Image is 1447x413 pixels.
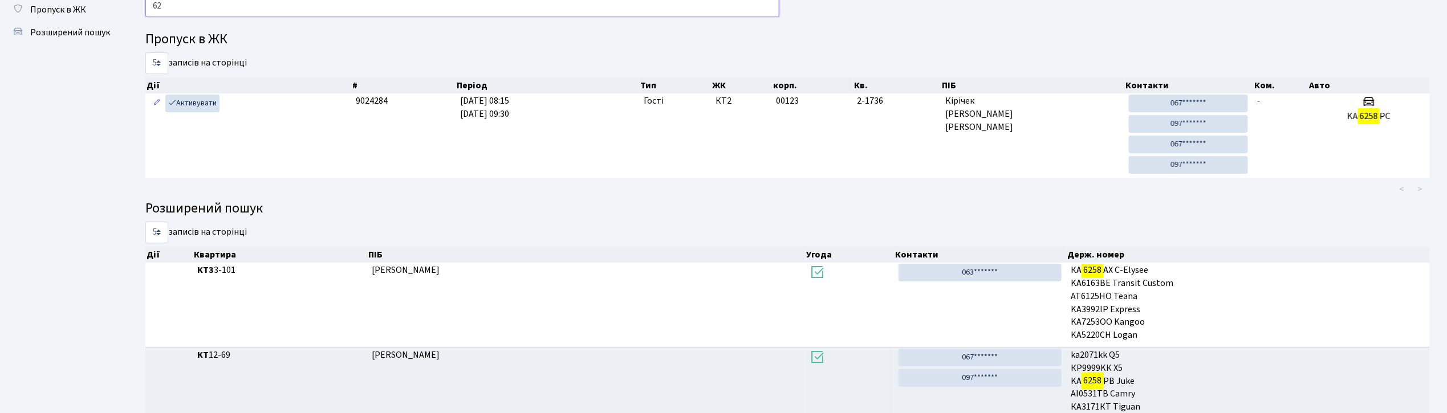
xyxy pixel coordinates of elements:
h4: Пропуск в ЖК [145,31,1430,48]
span: - [1257,95,1261,107]
th: Авто [1308,77,1430,93]
select: записів на сторінці [145,52,168,74]
h4: Розширений пошук [145,201,1430,217]
th: Кв. [853,77,941,93]
span: 12-69 [197,349,363,362]
h5: KA PC [1312,111,1425,122]
th: Угода [805,247,895,263]
mark: 6258 [1082,262,1103,278]
span: [DATE] 08:15 [DATE] 09:30 [460,95,509,120]
b: КТ [197,349,209,361]
span: КТ2 [716,95,767,108]
span: [PERSON_NAME] [372,349,440,361]
span: Пропуск в ЖК [30,3,86,16]
span: [PERSON_NAME] [372,264,440,276]
th: ПІБ [368,247,806,263]
b: КТ3 [197,264,214,276]
mark: 6258 [1082,373,1103,389]
th: Ком. [1253,77,1308,93]
label: записів на сторінці [145,52,247,74]
span: 00123 [777,95,799,107]
th: Держ. номер [1067,247,1430,263]
span: Гості [644,95,664,108]
label: записів на сторінці [145,222,247,243]
span: 9024284 [356,95,388,107]
th: Контакти [1125,77,1253,93]
span: 3-101 [197,264,363,277]
th: ЖК [711,77,771,93]
mark: 6258 [1358,108,1380,124]
span: 2-1736 [857,95,937,108]
th: # [351,77,456,93]
th: Квартира [193,247,367,263]
span: Кірічек [PERSON_NAME] [PERSON_NAME] [945,95,1120,134]
th: Дії [145,247,193,263]
th: Дії [145,77,351,93]
th: Контакти [895,247,1067,263]
span: КА АX C-Elysee KA6163BE Transit Custom AT6125HO Teana KA3992IP Express KA7253OO Kangoo KA5220CН L... [1071,264,1425,342]
a: Редагувати [150,95,164,112]
th: ПІБ [941,77,1125,93]
select: записів на сторінці [145,222,168,243]
a: Розширений пошук [6,21,120,44]
th: Тип [639,77,711,93]
span: Розширений пошук [30,26,110,39]
th: Період [456,77,640,93]
a: Активувати [165,95,220,112]
th: корп. [772,77,853,93]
